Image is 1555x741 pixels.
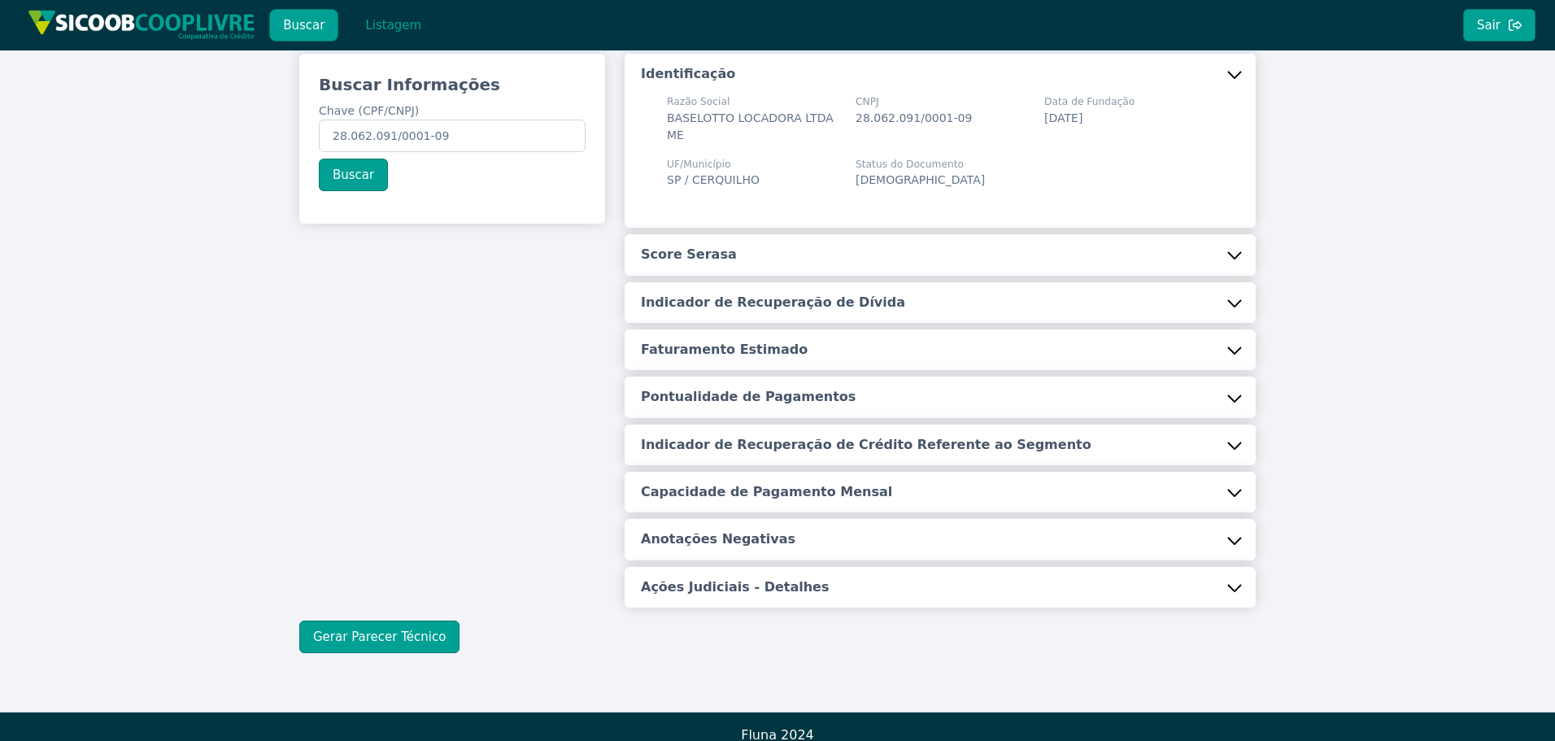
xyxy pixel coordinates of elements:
[625,567,1256,608] button: Ações Judiciais - Detalhes
[319,104,419,117] span: Chave (CPF/CNPJ)
[1044,94,1135,109] span: Data de Fundação
[319,120,586,152] input: Chave (CPF/CNPJ)
[856,94,972,109] span: CNPJ
[1044,111,1082,124] span: [DATE]
[299,621,460,653] button: Gerar Parecer Técnico
[856,111,972,124] span: 28.062.091/0001-09
[667,94,836,109] span: Razão Social
[667,173,760,186] span: SP / CERQUILHO
[625,234,1256,275] button: Score Serasa
[641,388,856,406] h5: Pontualidade de Pagamentos
[667,111,834,142] span: BASELOTTO LOCADORA LTDA ME
[625,519,1256,560] button: Anotações Negativas
[1463,9,1535,41] button: Sair
[625,472,1256,512] button: Capacidade de Pagamento Mensal
[641,578,829,596] h5: Ações Judiciais - Detalhes
[667,157,760,172] span: UF/Município
[625,329,1256,370] button: Faturamento Estimado
[319,73,586,96] h3: Buscar Informações
[641,483,892,501] h5: Capacidade de Pagamento Mensal
[641,341,808,359] h5: Faturamento Estimado
[856,173,985,186] span: [DEMOGRAPHIC_DATA]
[625,282,1256,323] button: Indicador de Recuperação de Dívida
[856,157,985,172] span: Status do Documento
[269,9,338,41] button: Buscar
[641,294,905,312] h5: Indicador de Recuperação de Dívida
[625,425,1256,465] button: Indicador de Recuperação de Crédito Referente ao Segmento
[319,159,388,191] button: Buscar
[625,54,1256,94] button: Identificação
[641,436,1091,454] h5: Indicador de Recuperação de Crédito Referente ao Segmento
[641,65,735,83] h5: Identificação
[351,9,435,41] button: Listagem
[641,530,795,548] h5: Anotações Negativas
[641,246,737,264] h5: Score Serasa
[28,10,255,40] img: img/sicoob_cooplivre.png
[625,377,1256,417] button: Pontualidade de Pagamentos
